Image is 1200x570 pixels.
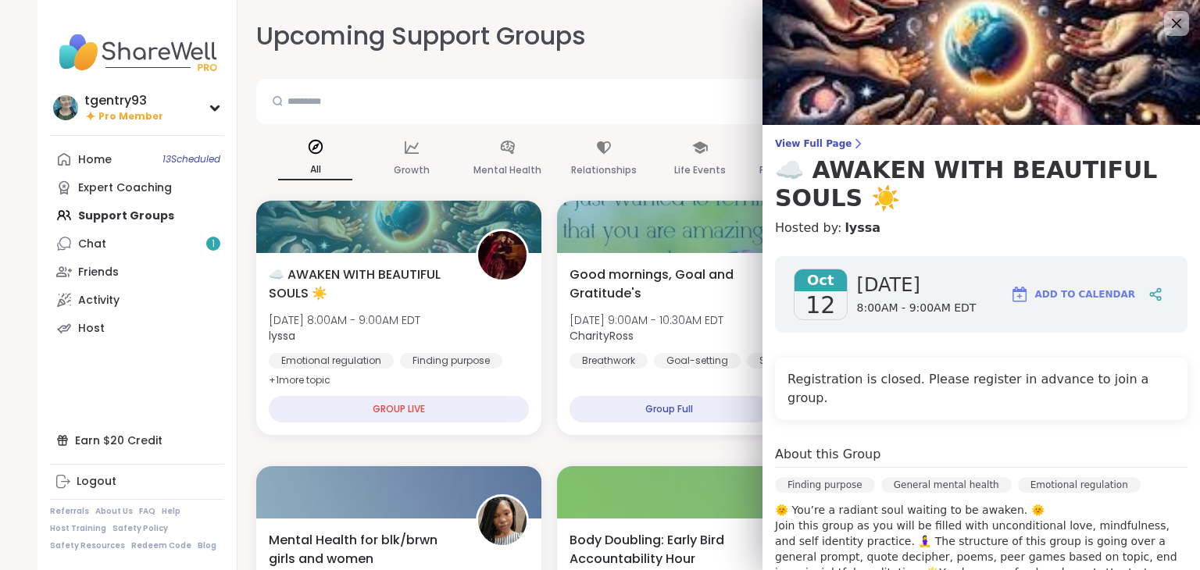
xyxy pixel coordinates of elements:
div: Logout [77,474,116,490]
img: lyssa [478,231,527,280]
div: Finding purpose [775,477,875,493]
div: Goal-setting [654,353,741,369]
div: Finding purpose [400,353,502,369]
a: Host Training [50,523,106,534]
a: Blog [198,540,216,551]
a: FAQ [139,506,155,517]
p: Relationships [571,161,637,180]
h2: Upcoming Support Groups [256,19,586,54]
span: Body Doubling: Early Bird Accountability Hour [570,531,759,568]
h4: Hosted by: [775,219,1187,237]
p: Growth [394,161,430,180]
span: 1 [212,237,215,251]
span: ☁️ AWAKEN WITH BEAUTIFUL SOULS ☀️ [269,265,459,303]
div: Emotional regulation [269,353,394,369]
div: GROUP LIVE [269,396,529,422]
span: [DATE] 8:00AM - 9:00AM EDT [269,312,420,328]
div: Self-care [747,353,816,369]
a: Activity [50,286,224,314]
span: [DATE] [857,273,977,297]
div: Friends [78,265,119,280]
img: ShareWell Nav Logo [50,25,224,80]
p: Mental Health [473,161,541,180]
a: Safety Policy [112,523,168,534]
span: Mental Health for blk/brwn girls and women [269,531,459,568]
h3: ☁️ AWAKEN WITH BEAUTIFUL SOULS ☀️ [775,156,1187,212]
span: Oct [795,269,847,291]
a: Host [50,314,224,342]
div: Emotional regulation [1018,477,1141,493]
span: Good mornings, Goal and Gratitude's [570,265,759,303]
b: CharityRoss [570,328,634,344]
a: Logout [50,468,224,496]
a: Home13Scheduled [50,145,224,173]
span: Add to Calendar [1035,287,1135,301]
a: Expert Coaching [50,173,224,201]
p: All [278,160,352,180]
p: Life Events [674,161,726,180]
div: Breathwork [570,353,648,369]
img: ttr [478,497,527,545]
a: Chat1 [50,230,224,258]
img: tgentry93 [53,95,78,120]
div: Expert Coaching [78,180,172,196]
div: Activity [78,293,120,308]
span: 8:00AM - 9:00AM EDT [857,301,977,316]
div: Earn $20 Credit [50,426,224,454]
h4: About this Group [775,445,880,464]
div: tgentry93 [84,92,163,109]
span: Pro Member [98,110,163,123]
a: lyssa [845,219,880,237]
span: 12 [805,291,835,319]
a: About Us [95,506,133,517]
div: Host [78,321,105,337]
p: Physical Health [759,161,833,180]
a: Redeem Code [131,540,191,551]
img: ShareWell Logomark [1010,285,1029,304]
span: 13 Scheduled [162,153,220,166]
a: View Full Page☁️ AWAKEN WITH BEAUTIFUL SOULS ☀️ [775,137,1187,212]
div: Group Full [570,396,769,422]
div: General mental health [881,477,1012,493]
span: View Full Page [775,137,1187,150]
button: Add to Calendar [1003,276,1142,313]
span: [DATE] 9:00AM - 10:30AM EDT [570,312,723,328]
h4: Registration is closed. Please register in advance to join a group. [787,370,1175,408]
a: Referrals [50,506,89,517]
div: Chat [78,237,106,252]
div: Home [78,152,112,168]
a: Help [162,506,180,517]
a: Safety Resources [50,540,125,551]
b: lyssa [269,328,295,344]
a: Friends [50,258,224,286]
